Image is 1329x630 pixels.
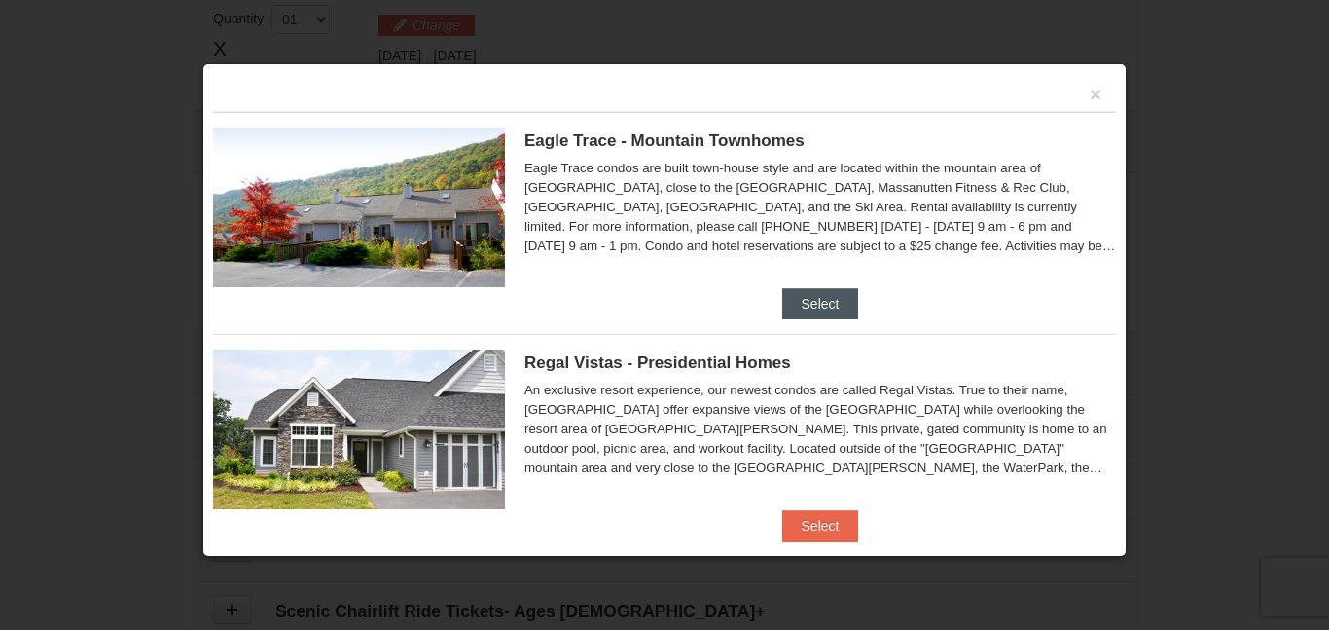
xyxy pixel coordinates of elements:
span: Regal Vistas - Presidential Homes [524,353,791,372]
button: × [1090,85,1101,104]
span: Eagle Trace - Mountain Townhomes [524,131,805,150]
img: 19218991-1-902409a9.jpg [213,350,505,509]
button: Select [782,510,859,541]
div: An exclusive resort experience, our newest condos are called Regal Vistas. True to their name, [G... [524,381,1116,478]
button: Select [782,288,859,319]
img: 19218983-1-9b289e55.jpg [213,128,505,287]
div: Eagle Trace condos are built town-house style and are located within the mountain area of [GEOGRA... [524,159,1116,256]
